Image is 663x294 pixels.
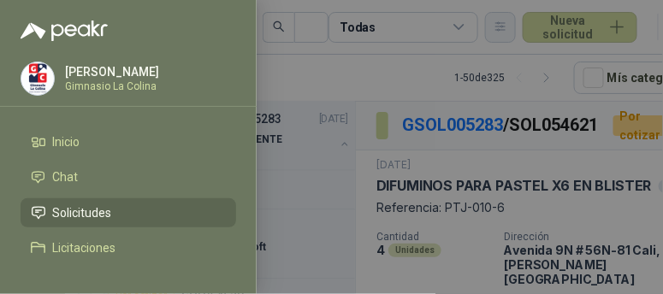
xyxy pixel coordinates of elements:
img: Company Logo [21,62,54,95]
span: Licitaciones [53,241,116,255]
img: Logo peakr [21,21,108,41]
a: Licitaciones [21,234,236,263]
span: Chat [53,170,79,184]
span: Inicio [53,135,80,149]
a: Inicio [21,127,236,156]
a: Chat [21,163,236,192]
p: Gimnasio La Colina [65,81,172,91]
p: [PERSON_NAME] [65,66,172,78]
span: Solicitudes [53,206,112,220]
a: Solicitudes [21,198,236,227]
